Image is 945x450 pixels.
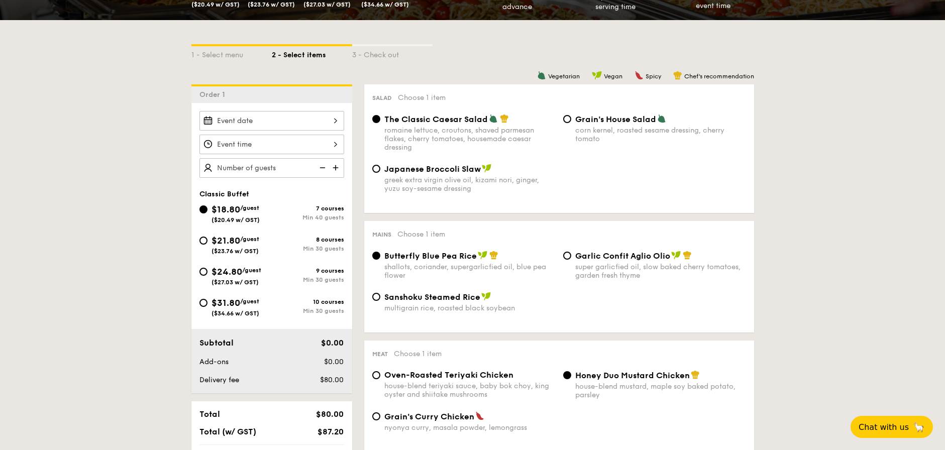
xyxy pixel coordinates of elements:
[272,245,344,252] div: Min 30 guests
[397,230,445,239] span: Choose 1 item
[384,251,477,261] span: Butterfly Blue Pea Rice
[482,164,492,173] img: icon-vegan.f8ff3823.svg
[199,111,344,131] input: Event date
[352,46,433,60] div: 3 - Check out
[500,114,509,123] img: icon-chef-hat.a58ddaea.svg
[240,204,259,211] span: /guest
[398,93,446,102] span: Choose 1 item
[199,376,239,384] span: Delivery fee
[575,263,746,280] div: super garlicfied oil, slow baked cherry tomatoes, garden fresh thyme
[212,248,259,255] span: ($23.76 w/ GST)
[272,267,344,274] div: 9 courses
[272,307,344,314] div: Min 30 guests
[199,338,234,348] span: Subtotal
[563,371,571,379] input: Honey Duo Mustard Chickenhouse-blend mustard, maple soy baked potato, parsley
[199,190,249,198] span: Classic Buffet
[489,251,498,260] img: icon-chef-hat.a58ddaea.svg
[240,298,259,305] span: /guest
[384,423,555,432] div: nyonya curry, masala powder, lemongrass
[384,292,480,302] span: Sanshoku Steamed Rice
[671,251,681,260] img: icon-vegan.f8ff3823.svg
[575,371,690,380] span: Honey Duo Mustard Chicken
[575,251,670,261] span: Garlic Confit Aglio Olio
[394,350,442,358] span: Choose 1 item
[384,304,555,312] div: multigrain rice, roasted black soybean
[913,421,925,433] span: 🦙
[372,293,380,301] input: Sanshoku Steamed Ricemultigrain rice, roasted black soybean
[212,235,240,246] span: $21.80
[372,231,391,238] span: Mains
[199,158,344,178] input: Number of guests
[673,71,682,80] img: icon-chef-hat.a58ddaea.svg
[646,73,661,80] span: Spicy
[384,176,555,193] div: greek extra virgin olive oil, kizami nori, ginger, yuzu soy-sesame dressing
[248,1,295,8] span: ($23.76 w/ GST)
[592,71,602,80] img: icon-vegan.f8ff3823.svg
[575,126,746,143] div: corn kernel, roasted sesame dressing, cherry tomato
[240,236,259,243] span: /guest
[683,251,692,260] img: icon-chef-hat.a58ddaea.svg
[372,94,392,101] span: Salad
[272,236,344,243] div: 8 courses
[191,1,240,8] span: ($20.49 w/ GST)
[321,338,344,348] span: $0.00
[575,115,656,124] span: Grain's House Salad
[212,266,242,277] span: $24.80
[372,371,380,379] input: Oven-Roasted Teriyaki Chickenhouse-blend teriyaki sauce, baby bok choy, king oyster and shiitake ...
[314,158,329,177] img: icon-reduce.1d2dbef1.svg
[478,251,488,260] img: icon-vegan.f8ff3823.svg
[537,71,546,80] img: icon-vegetarian.fe4039eb.svg
[372,412,380,420] input: Grain's Curry Chickennyonya curry, masala powder, lemongrass
[303,1,351,8] span: ($27.03 w/ GST)
[859,422,909,432] span: Chat with us
[604,73,622,80] span: Vegan
[199,90,229,99] span: Order 1
[199,358,229,366] span: Add-ons
[548,73,580,80] span: Vegetarian
[372,351,388,358] span: Meat
[272,276,344,283] div: Min 30 guests
[199,205,207,213] input: $18.80/guest($20.49 w/ GST)7 coursesMin 40 guests
[212,216,260,223] span: ($20.49 w/ GST)
[316,409,344,419] span: $80.00
[191,46,272,60] div: 1 - Select menu
[384,115,488,124] span: The Classic Caesar Salad
[384,412,474,421] span: Grain's Curry Chicken
[272,46,352,60] div: 2 - Select items
[851,416,933,438] button: Chat with us🦙
[384,370,513,380] span: Oven-Roasted Teriyaki Chicken
[372,252,380,260] input: Butterfly Blue Pea Riceshallots, coriander, supergarlicfied oil, blue pea flower
[324,358,344,366] span: $0.00
[199,237,207,245] input: $21.80/guest($23.76 w/ GST)8 coursesMin 30 guests
[318,427,344,436] span: $87.20
[657,114,666,123] img: icon-vegetarian.fe4039eb.svg
[212,310,259,317] span: ($34.66 w/ GST)
[563,252,571,260] input: Garlic Confit Aglio Oliosuper garlicfied oil, slow baked cherry tomatoes, garden fresh thyme
[199,299,207,307] input: $31.80/guest($34.66 w/ GST)10 coursesMin 30 guests
[272,214,344,221] div: Min 40 guests
[199,135,344,154] input: Event time
[575,382,746,399] div: house-blend mustard, maple soy baked potato, parsley
[199,409,220,419] span: Total
[212,279,259,286] span: ($27.03 w/ GST)
[212,204,240,215] span: $18.80
[384,126,555,152] div: romaine lettuce, croutons, shaved parmesan flakes, cherry tomatoes, housemade caesar dressing
[212,297,240,308] span: $31.80
[329,158,344,177] img: icon-add.58712e84.svg
[684,73,754,80] span: Chef's recommendation
[384,164,481,174] span: Japanese Broccoli Slaw
[475,411,484,420] img: icon-spicy.37a8142b.svg
[481,292,491,301] img: icon-vegan.f8ff3823.svg
[272,205,344,212] div: 7 courses
[361,1,409,8] span: ($34.66 w/ GST)
[272,298,344,305] div: 10 courses
[384,263,555,280] div: shallots, coriander, supergarlicfied oil, blue pea flower
[199,427,256,436] span: Total (w/ GST)
[242,267,261,274] span: /guest
[199,268,207,276] input: $24.80/guest($27.03 w/ GST)9 coursesMin 30 guests
[372,165,380,173] input: Japanese Broccoli Slawgreek extra virgin olive oil, kizami nori, ginger, yuzu soy-sesame dressing
[691,370,700,379] img: icon-chef-hat.a58ddaea.svg
[384,382,555,399] div: house-blend teriyaki sauce, baby bok choy, king oyster and shiitake mushrooms
[320,376,344,384] span: $80.00
[372,115,380,123] input: The Classic Caesar Saladromaine lettuce, croutons, shaved parmesan flakes, cherry tomatoes, house...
